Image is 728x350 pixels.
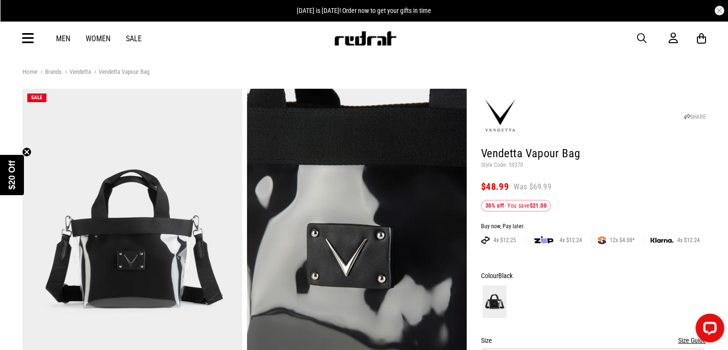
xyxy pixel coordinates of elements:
span: $48.99 [481,181,509,192]
a: Vendetta Vapour Bag [91,68,149,77]
button: Close teaser [22,147,32,157]
span: Black [498,272,513,280]
img: KLARNA [650,238,673,243]
span: 4x $12.24 [673,236,704,244]
img: Black [482,285,506,318]
div: Buy now, Pay later. [481,223,706,231]
a: Women [86,34,111,43]
div: Size [481,335,706,346]
a: SHARE [684,114,706,120]
b: 30% off [485,202,504,209]
div: - You save [481,200,551,211]
img: zip [534,235,553,245]
span: $20 Off [7,160,17,189]
span: SALE [31,94,42,101]
span: 4x $12.25 [490,236,520,244]
span: Was $69.99 [514,182,551,192]
a: Brands [37,68,62,77]
img: SPLITPAY [598,236,606,244]
button: Size Guide [678,335,706,346]
b: $21.00 [530,202,547,209]
span: 12x $4.08* [606,236,638,244]
span: 4x $12.24 [556,236,586,244]
a: Sale [126,34,142,43]
a: Vendetta [62,68,91,77]
img: AFTERPAY [481,236,490,244]
div: Colour [481,270,706,281]
iframe: LiveChat chat widget [688,310,728,350]
p: Style Code: 59370 [481,162,706,169]
img: Redrat logo [334,31,397,46]
img: Vendetta [481,97,519,135]
h1: Vendetta Vapour Bag [481,146,706,162]
a: Home [22,68,37,75]
span: [DATE] is [DATE]! Order now to get your gifts in time [297,7,431,14]
a: Men [56,34,70,43]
